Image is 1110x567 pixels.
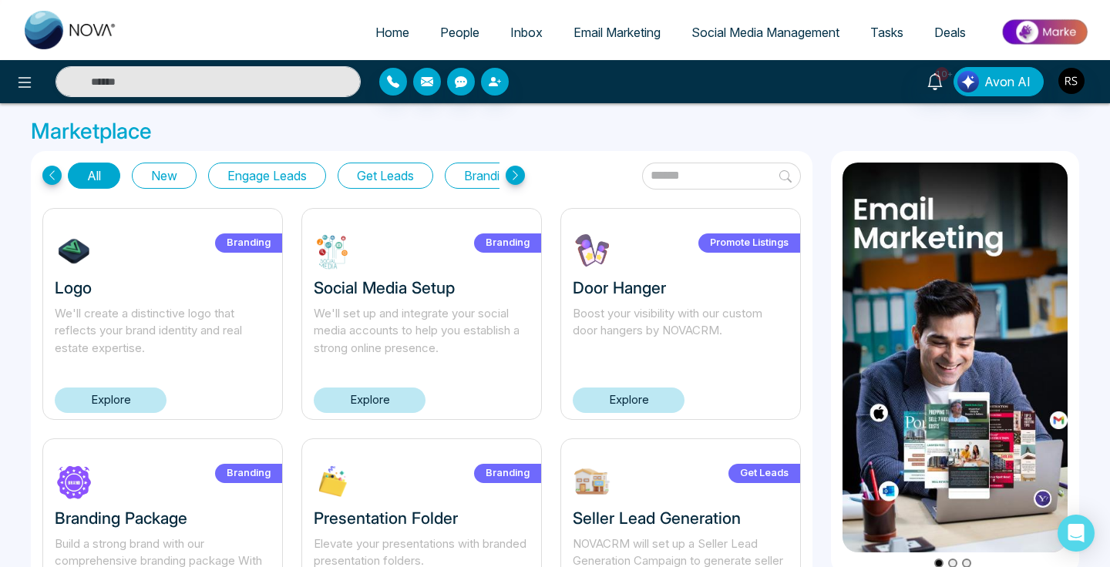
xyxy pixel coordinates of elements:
[360,18,425,47] a: Home
[445,163,533,189] button: Branding
[935,67,949,81] span: 10+
[728,464,800,483] label: Get Leads
[573,388,684,413] a: Explore
[917,67,954,94] a: 10+
[510,25,543,40] span: Inbox
[215,233,282,253] label: Branding
[984,72,1031,91] span: Avon AI
[474,464,541,483] label: Branding
[934,25,966,40] span: Deals
[314,278,530,297] h3: Social Media Setup
[558,18,676,47] a: Email Marketing
[208,163,326,189] button: Engage Leads
[425,18,495,47] a: People
[1058,515,1095,552] div: Open Intercom Messenger
[440,25,479,40] span: People
[954,67,1044,96] button: Avon AI
[314,388,425,413] a: Explore
[25,11,117,49] img: Nova CRM Logo
[573,508,789,528] h3: Seller Lead Generation
[314,232,352,270] img: ABHm51732302824.jpg
[55,462,93,501] img: 2AD8I1730320587.jpg
[989,15,1101,49] img: Market-place.gif
[919,18,981,47] a: Deals
[573,25,661,40] span: Email Marketing
[855,18,919,47] a: Tasks
[573,305,789,357] p: Boost your visibility with our custom door hangers by NOVACRM.
[314,305,530,357] p: We'll set up and integrate your social media accounts to help you establish a strong online prese...
[314,508,530,528] h3: Presentation Folder
[55,232,93,270] img: 7tHiu1732304639.jpg
[375,25,409,40] span: Home
[957,71,979,92] img: Lead Flow
[691,25,839,40] span: Social Media Management
[132,163,197,189] button: New
[843,163,1068,552] img: item1.png
[573,278,789,297] h3: Door Hanger
[474,233,541,253] label: Branding
[495,18,558,47] a: Inbox
[870,25,903,40] span: Tasks
[676,18,855,47] a: Social Media Management
[68,163,120,189] button: All
[698,233,800,253] label: Promote Listings
[573,232,611,270] img: Vlcuf1730739043.jpg
[55,508,271,528] h3: Branding Package
[55,388,166,413] a: Explore
[31,119,1079,145] h3: Marketplace
[1058,68,1085,94] img: User Avatar
[338,163,433,189] button: Get Leads
[215,464,282,483] label: Branding
[55,278,271,297] h3: Logo
[55,305,271,357] p: We'll create a distinctive logo that reflects your brand identity and real estate expertise.
[573,462,611,501] img: W9EOY1739212645.jpg
[314,462,352,501] img: XLP2c1732303713.jpg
